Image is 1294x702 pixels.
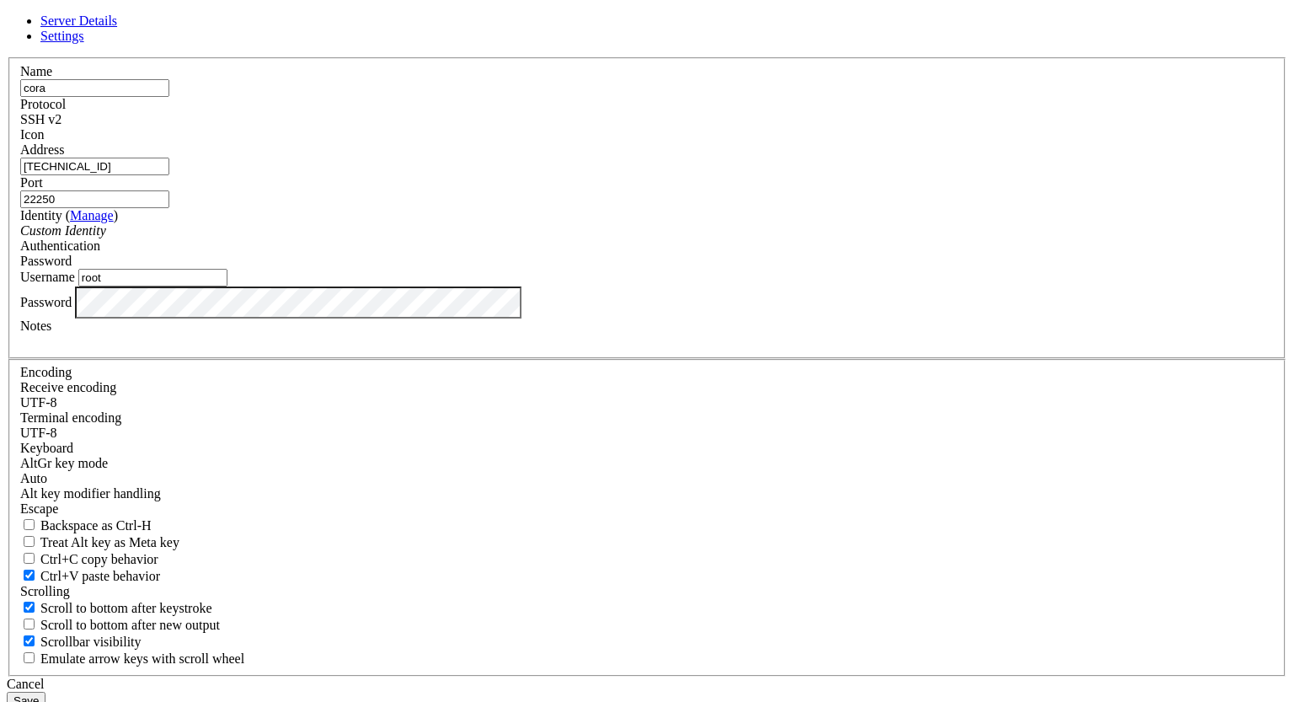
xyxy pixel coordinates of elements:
span: 配 [20,7,35,21]
span: 如 [125,222,139,236]
span: 络 [262,293,276,308]
span: 的 [481,207,495,222]
span: 其 [145,136,159,150]
span: 提 [7,293,21,308]
span: 以 [453,207,468,222]
span: 例 [337,207,351,222]
span: 机 [127,121,142,136]
span: 。 [184,50,198,64]
label: Address [20,142,64,157]
span: 火 [542,193,556,207]
span: 网 [141,207,155,222]
span: 完 [155,50,169,64]
span: 许 [77,35,91,50]
div: Password [20,254,1274,269]
span: 网 [205,64,219,78]
span: 检 [142,193,156,207]
span: 成 [106,265,120,279]
span: 更 [63,265,78,279]
span: 保 [41,207,56,222]
span: 正 [13,107,28,121]
span: 提 [56,193,71,207]
span: 则 [274,93,288,107]
x-row: SSH ( TCP 22000 ) [7,222,1074,236]
span: 防 [527,193,542,207]
span: 则 [274,78,288,93]
label: Name [20,64,52,78]
span: 则 [162,7,176,21]
span: 成 [169,50,184,64]
span: 则 [50,265,64,279]
span: 宿 [83,207,98,222]
span: 问 [134,7,148,21]
span: 提 [241,193,255,207]
span: 更 [291,293,305,308]
span: 已 [104,150,118,164]
span: 访 [120,7,134,21]
span: 动 [20,64,35,78]
span: SSH v2 [20,112,61,126]
input: Scroll to bottom after keystroke [24,602,35,613]
span: 配 [49,64,63,78]
span: 务 [113,193,127,207]
span: Settings [40,29,84,43]
span: 商 [269,193,283,207]
span: 的 [228,222,243,236]
span: 范 [270,222,285,236]
span: 变 [276,293,291,308]
a: Manage [70,208,114,222]
span: 新 [21,236,35,250]
span: 口 [256,222,270,236]
span: Password [20,254,72,268]
span: 宿 [56,21,70,35]
span: 要 [254,207,268,222]
label: Notes [20,319,51,333]
span: 规 [35,265,50,279]
span: 置 [245,93,259,107]
span: 的 [184,193,198,207]
span: 示 [21,293,35,308]
span: 以 [27,222,41,236]
span: 墙 [556,193,570,207]
span: 则 [248,64,262,78]
span: 已 [105,64,120,78]
x-row: ===== iptables ===== [7,179,1074,193]
span: 主 [42,50,56,64]
label: Ctrl-C copies if true, send ^C to host if false. Ctrl-Shift-C sends ^C to host if true, copies if... [20,552,158,566]
span: 置 [245,107,259,121]
span: 络 [21,265,35,279]
input: Server Name [20,79,169,97]
span: 即 [206,293,220,308]
span: 口 [141,21,155,35]
span: 有 [42,121,56,136]
div: Escape [20,501,1274,517]
span: 重 [28,193,42,207]
span: 宿 [49,7,63,21]
span: 端 [243,222,257,236]
span: 端 [76,222,90,236]
span: 则 [117,136,131,150]
div: SSH v2 [20,112,1274,127]
span: 云 [198,193,212,207]
span: 围 [538,207,553,222]
input: Ctrl+V paste behavior [24,570,35,581]
span: 为 [42,107,56,121]
span: 机 [176,64,190,78]
span: 启 [92,293,106,308]
span: 已 [56,207,70,222]
span: 查 [155,193,169,207]
span: 口 [510,207,524,222]
span: 机 [135,293,149,308]
span: 范 [524,207,538,222]
span: 规 [233,64,248,78]
span: 卡 [163,293,177,308]
span: 所 [211,207,225,222]
span: 开 [168,207,183,222]
x-row: tcp 22 [7,35,1074,50]
span: ， [598,193,612,207]
span: 服 [212,193,227,207]
span: 在 [28,93,42,107]
span: 请 [99,193,113,207]
span: 置 [63,64,78,78]
span: 存 [35,136,49,150]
